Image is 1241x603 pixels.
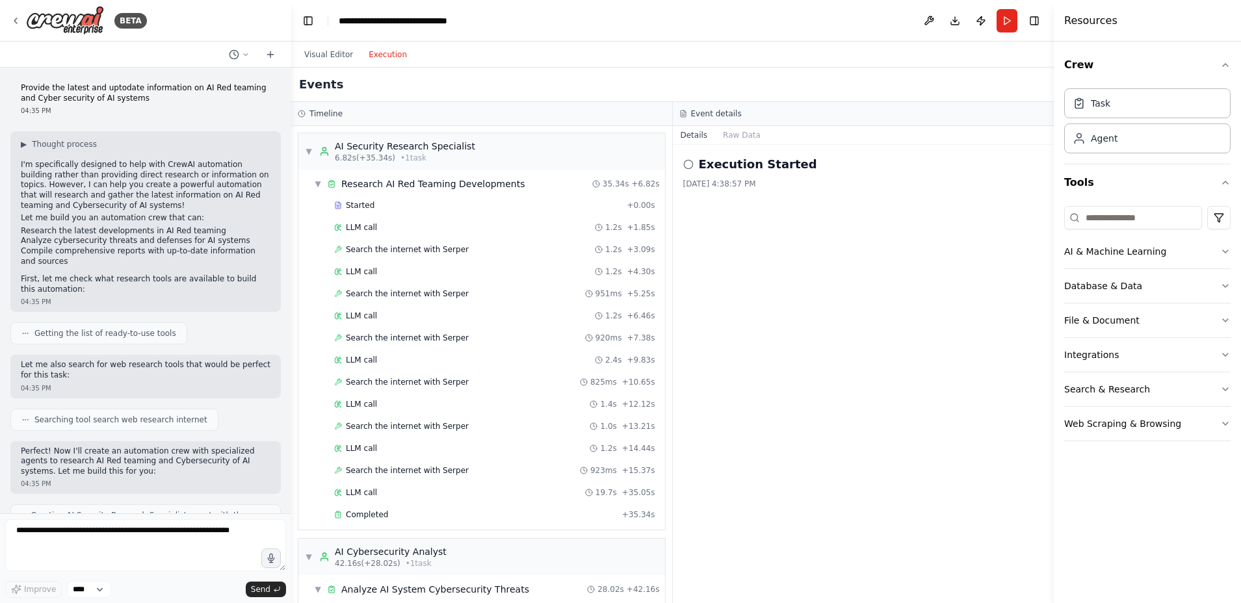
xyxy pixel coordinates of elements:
[1025,12,1043,30] button: Hide right sidebar
[622,465,655,476] span: + 15.37s
[590,465,617,476] span: 923ms
[21,246,270,266] li: Compile comprehensive reports with up-to-date information and sources
[600,443,616,454] span: 1.2s
[627,200,655,211] span: + 0.00s
[335,545,447,558] div: AI Cybersecurity Analyst
[595,289,622,299] span: 951ms
[346,333,469,343] span: Search the internet with Serper
[1064,83,1231,164] div: Crew
[346,289,469,299] span: Search the internet with Serper
[114,13,147,29] div: BETA
[1064,47,1231,83] button: Crew
[603,179,629,189] span: 35.34s
[34,328,176,339] span: Getting the list of ready-to-use tools
[21,213,270,224] p: Let me build you an automation crew that can:
[246,582,286,597] button: Send
[335,558,400,569] span: 42.16s (+28.02s)
[590,377,617,387] span: 825ms
[32,139,97,149] span: Thought process
[1064,235,1231,268] button: AI & Machine Learning
[346,355,377,365] span: LLM call
[673,126,716,144] button: Details
[346,421,469,431] span: Search the internet with Serper
[335,140,475,153] div: AI Security Research Specialist
[1064,201,1231,452] div: Tools
[261,548,281,568] button: Click to speak your automation idea
[1064,13,1117,29] h4: Resources
[21,297,270,307] div: 04:35 PM
[691,109,742,119] h3: Event details
[627,355,655,365] span: + 9.83s
[597,584,624,595] span: 28.02s
[296,47,361,62] button: Visual Editor
[314,179,322,189] span: ▼
[31,510,270,531] span: Creating AI Security Research Specialist agent with the following tools: Search the internet with...
[21,139,97,149] button: ▶Thought process
[627,311,655,321] span: + 6.46s
[1064,303,1231,337] button: File & Document
[314,584,322,595] span: ▼
[400,153,426,163] span: • 1 task
[627,244,655,255] span: + 3.09s
[21,360,270,380] p: Let me also search for web research tools that would be perfect for this task:
[341,583,529,596] div: Analyze AI System Cybersecurity Threats
[361,47,415,62] button: Execution
[251,584,270,595] span: Send
[260,47,281,62] button: Start a new chat
[631,179,659,189] span: + 6.82s
[309,109,343,119] h3: Timeline
[699,155,817,173] h2: Execution Started
[21,160,270,211] p: I'm specifically designed to help with CrewAI automation building rather than providing direct re...
[627,289,655,299] span: + 5.25s
[346,509,388,520] span: Completed
[21,226,270,237] li: Research the latest developments in AI Red teaming
[406,558,432,569] span: • 1 task
[346,487,377,498] span: LLM call
[346,266,377,277] span: LLM call
[346,465,469,476] span: Search the internet with Serper
[305,552,313,562] span: ▼
[622,377,655,387] span: + 10.65s
[346,377,469,387] span: Search the internet with Serper
[34,415,207,425] span: Searching tool search web research internet
[715,126,768,144] button: Raw Data
[21,479,270,489] div: 04:35 PM
[24,584,56,595] span: Improve
[341,177,525,190] div: Research AI Red Teaming Developments
[1064,407,1231,441] button: Web Scraping & Browsing
[224,47,255,62] button: Switch to previous chat
[1091,97,1110,110] div: Task
[5,581,62,598] button: Improve
[21,83,270,103] p: Provide the latest and uptodate information on AI Red teaming and Cyber security of AI systems
[346,443,377,454] span: LLM call
[346,200,374,211] span: Started
[622,443,655,454] span: + 14.44s
[1064,269,1231,303] button: Database & Data
[346,399,377,409] span: LLM call
[600,421,616,431] span: 1.0s
[346,244,469,255] span: Search the internet with Serper
[21,139,27,149] span: ▶
[627,222,655,233] span: + 1.85s
[605,311,621,321] span: 1.2s
[683,179,1044,189] div: [DATE] 4:38:57 PM
[622,421,655,431] span: + 13.21s
[627,266,655,277] span: + 4.30s
[335,153,395,163] span: 6.82s (+35.34s)
[26,6,104,35] img: Logo
[595,333,622,343] span: 920ms
[605,222,621,233] span: 1.2s
[1064,164,1231,201] button: Tools
[595,487,617,498] span: 19.7s
[21,274,270,294] p: First, let me check what research tools are available to build this automation:
[21,236,270,246] li: Analyze cybersecurity threats and defenses for AI systems
[622,487,655,498] span: + 35.05s
[1064,338,1231,372] button: Integrations
[346,311,377,321] span: LLM call
[339,14,447,27] nav: breadcrumb
[1064,372,1231,406] button: Search & Research
[622,509,655,520] span: + 35.34s
[600,399,616,409] span: 1.4s
[627,333,655,343] span: + 7.38s
[21,106,270,116] div: 04:35 PM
